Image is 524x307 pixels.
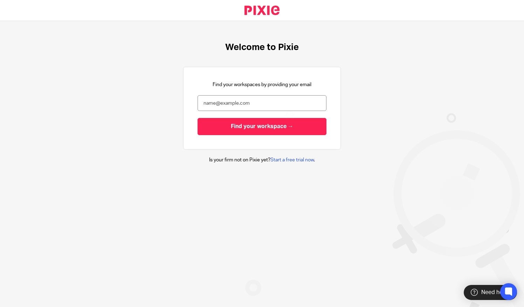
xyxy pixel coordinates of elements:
[209,156,315,163] p: Is your firm not on Pixie yet? .
[464,285,517,300] div: Need help?
[198,118,326,135] input: Find your workspace →
[198,95,326,111] input: name@example.com
[225,42,299,53] h1: Welcome to Pixie
[270,158,314,162] a: Start a free trial now
[213,81,311,88] p: Find your workspaces by providing your email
